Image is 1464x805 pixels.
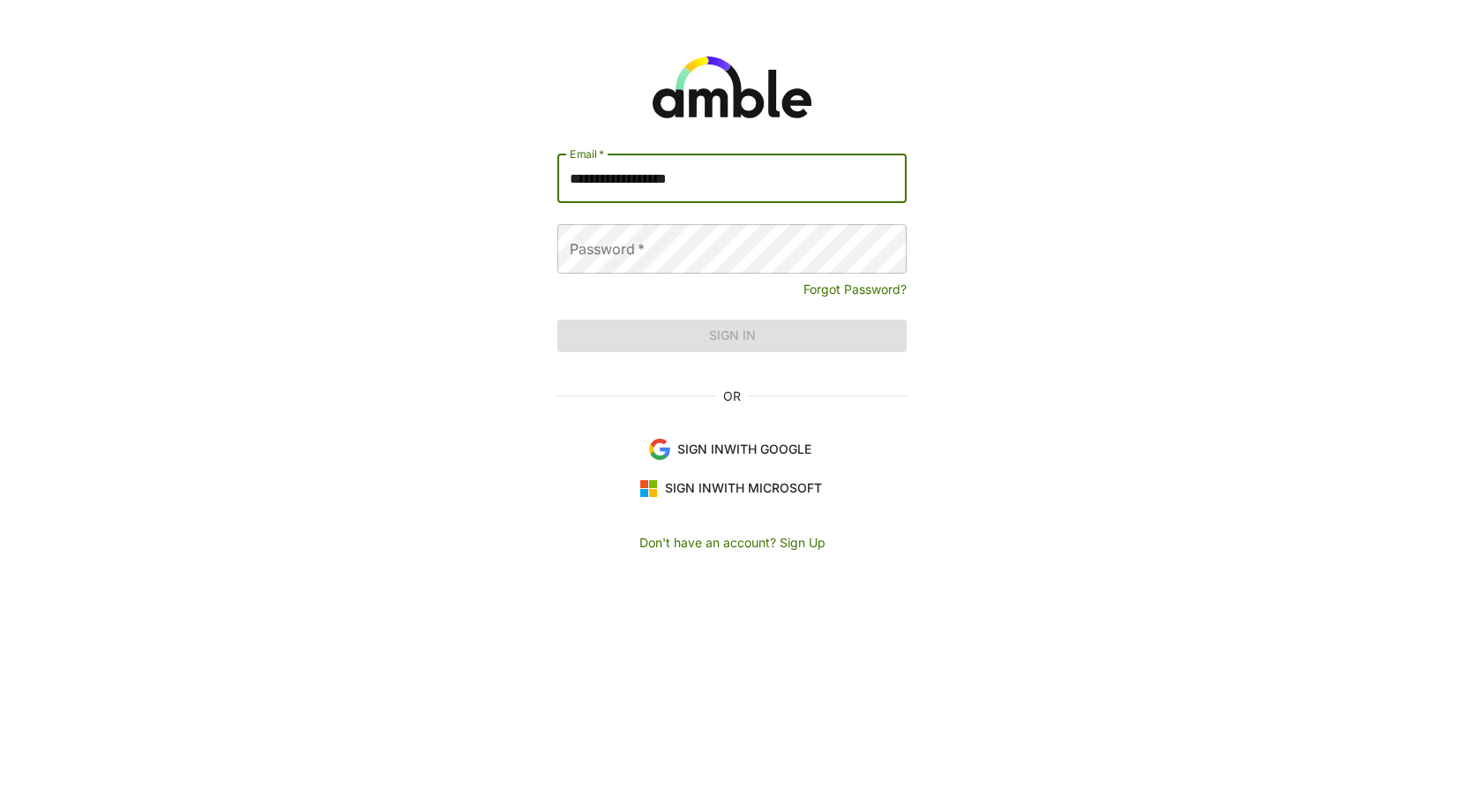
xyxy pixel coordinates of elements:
[653,439,811,461] span: Sign In with Google
[636,472,829,505] button: Sign Inwith Microsoft
[803,282,907,297] a: Forgot Password?
[723,387,741,405] div: OR
[643,478,822,500] span: Sign In with Microsoft
[639,534,825,552] button: Don't have an account? Sign Up
[646,433,818,466] button: Sign Inwith Google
